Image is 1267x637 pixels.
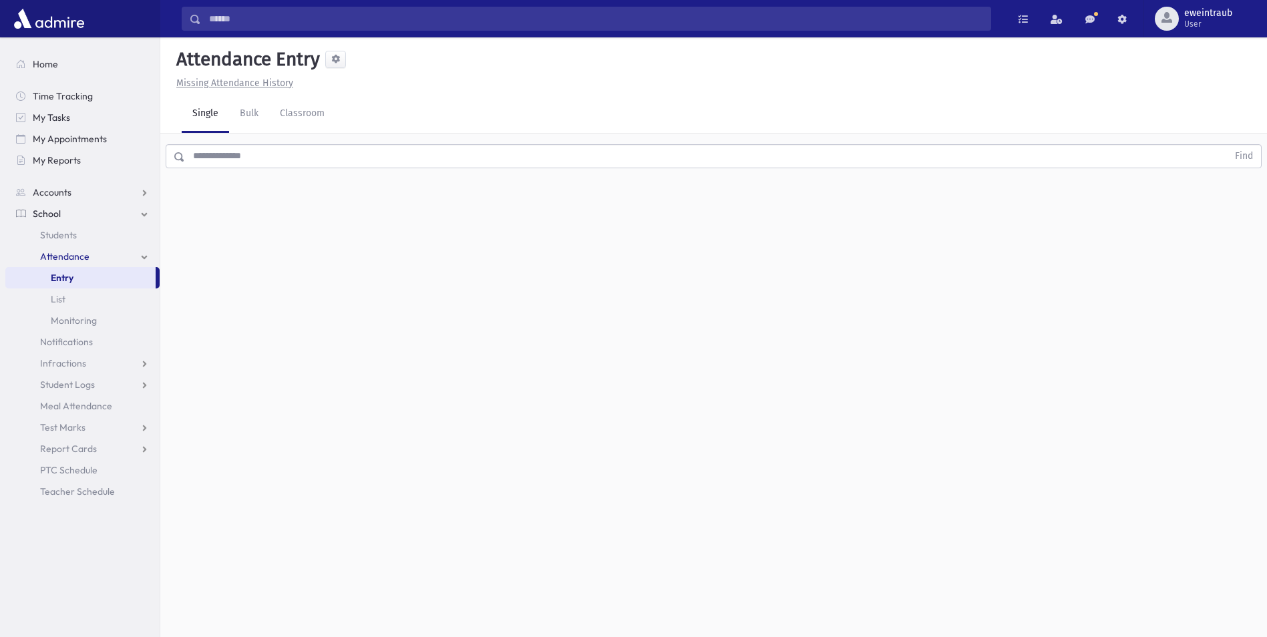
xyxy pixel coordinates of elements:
span: Attendance [40,250,89,262]
span: Meal Attendance [40,400,112,412]
a: Attendance [5,246,160,267]
a: Entry [5,267,156,288]
span: eweintraub [1184,8,1232,19]
a: Meal Attendance [5,395,160,417]
a: My Tasks [5,107,160,128]
a: Students [5,224,160,246]
a: My Reports [5,150,160,171]
a: Infractions [5,353,160,374]
button: Find [1227,145,1261,168]
a: Test Marks [5,417,160,438]
span: List [51,293,65,305]
span: Notifications [40,336,93,348]
img: AdmirePro [11,5,87,32]
span: Monitoring [51,314,97,327]
a: School [5,203,160,224]
a: Missing Attendance History [171,77,293,89]
a: Time Tracking [5,85,160,107]
span: Time Tracking [33,90,93,102]
a: Classroom [269,95,335,133]
a: Home [5,53,160,75]
u: Missing Attendance History [176,77,293,89]
span: Infractions [40,357,86,369]
a: Bulk [229,95,269,133]
h5: Attendance Entry [171,48,320,71]
a: Report Cards [5,438,160,459]
span: Teacher Schedule [40,485,115,497]
a: Single [182,95,229,133]
span: User [1184,19,1232,29]
span: Home [33,58,58,70]
a: Accounts [5,182,160,203]
a: Student Logs [5,374,160,395]
span: Students [40,229,77,241]
span: School [33,208,61,220]
span: Student Logs [40,379,95,391]
span: Report Cards [40,443,97,455]
input: Search [201,7,990,31]
span: Accounts [33,186,71,198]
span: My Appointments [33,133,107,145]
span: Entry [51,272,73,284]
span: PTC Schedule [40,464,98,476]
span: Test Marks [40,421,85,433]
a: Monitoring [5,310,160,331]
a: My Appointments [5,128,160,150]
a: List [5,288,160,310]
span: My Reports [33,154,81,166]
a: Teacher Schedule [5,481,160,502]
a: Notifications [5,331,160,353]
span: My Tasks [33,112,70,124]
a: PTC Schedule [5,459,160,481]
